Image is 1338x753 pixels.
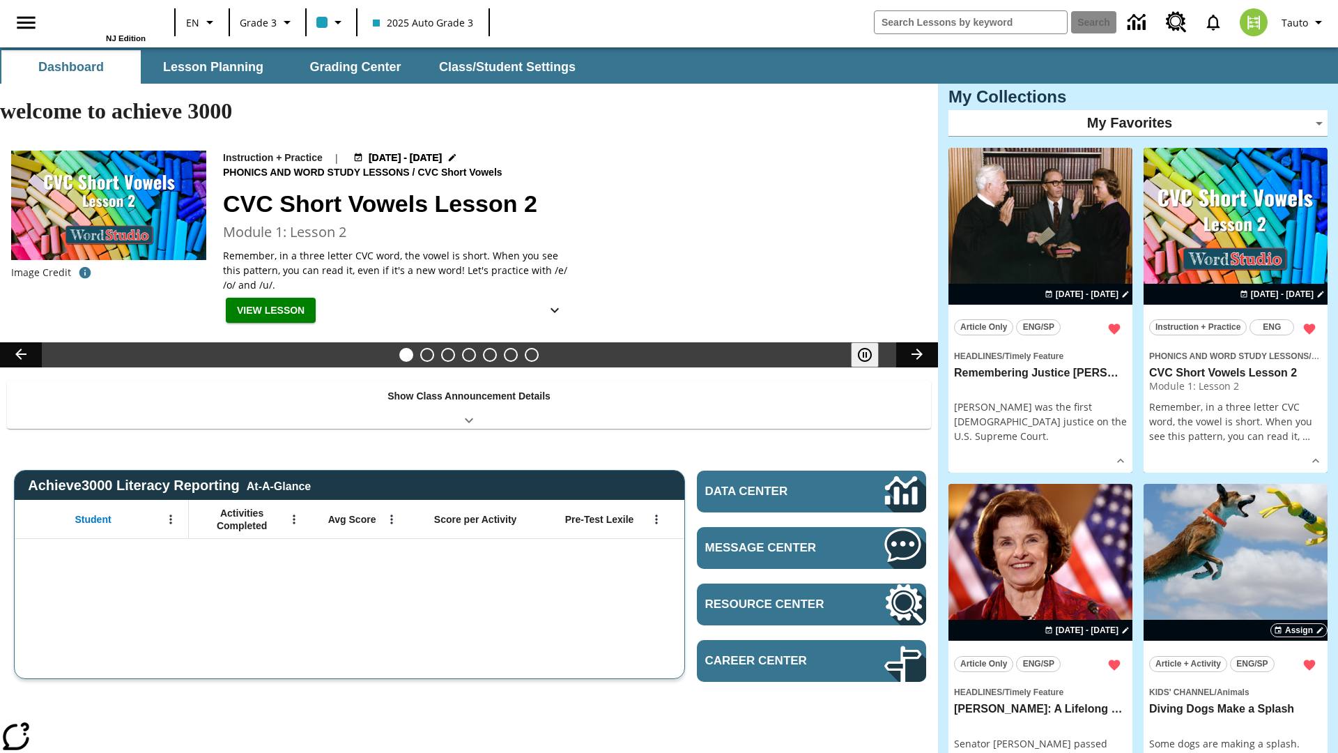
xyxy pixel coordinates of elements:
img: avatar image [1240,8,1268,36]
a: Home [55,6,146,34]
span: 2025 Auto Grade 3 [373,15,473,30]
button: Open side menu [6,2,47,43]
h3: Remembering Justice O'Connor [954,366,1127,381]
button: Article + Activity [1149,656,1227,672]
button: Slide 5 Cars of the Future? [483,348,497,362]
button: Open Menu [646,509,667,530]
span: Achieve3000 Literacy Reporting [28,478,311,494]
span: Animals [1217,687,1249,697]
p: Remember, in a three letter CVC word, the vowel is short. When you see this pattern, you can read... [223,248,571,292]
div: lesson details [948,148,1132,473]
span: … [1302,429,1310,443]
button: Open Menu [160,509,181,530]
span: | [334,151,339,165]
span: Topic: Phonics and Word Study Lessons/CVC Short Vowels [1149,348,1322,363]
span: Message Center [705,541,843,555]
button: ENG/SP [1230,656,1275,672]
span: Phonics and Word Study Lessons [1149,351,1309,361]
button: Aug 18 - Aug 18 Choose Dates [1042,288,1132,301]
button: Slide 1 CVC Short Vowels Lesson 2 [399,348,413,362]
button: Pause [851,342,879,367]
button: Article Only [954,656,1013,672]
button: Show Details [541,298,569,324]
span: Phonics and Word Study Lessons [223,165,413,181]
span: Assign [1285,624,1313,637]
h3: Module 1: Lesson 2 [223,222,921,243]
span: Article + Activity [1155,657,1221,671]
button: Article Only [954,319,1013,335]
span: Resource Center [705,598,843,611]
a: Career Center [697,640,926,682]
button: View Lesson [226,298,316,324]
button: Remove from Favorites [1297,653,1322,678]
button: Lesson carousel, Next [896,342,938,367]
span: ENG/SP [1023,657,1054,671]
button: Slide 2 Dianne Feinstein: A Lifelong Leader [420,348,434,362]
p: Remember, in a three letter CVC word, the vowel is short. When you see this pattern, you can read... [1149,400,1322,443]
span: Headlines [954,351,1002,361]
button: Dashboard [1,50,141,84]
a: Resource Center, Will open in new tab [1158,3,1195,41]
button: Image credit: TOXIC CAT/Shutterstock [71,260,99,285]
span: / [413,167,415,178]
button: Aug 18 - Aug 18 Choose Dates [351,151,461,165]
button: Lesson Planning [144,50,283,84]
div: My Favorites [948,110,1328,137]
span: Topic: Headlines/Timely Feature [954,348,1127,363]
span: ENG [1263,320,1281,335]
span: CVC Short Vowels [417,165,505,181]
span: NJ Edition [106,34,146,43]
span: ENG/SP [1236,657,1268,671]
button: Grade: Grade 3, Select a grade [234,10,301,35]
button: ENG [1249,319,1294,335]
p: Instruction + Practice [223,151,323,165]
a: Message Center [697,527,926,569]
button: Profile/Settings [1276,10,1332,35]
button: Show Details [1305,450,1326,471]
button: Grading Center [286,50,425,84]
div: Home [55,5,146,43]
span: EN [186,15,199,30]
span: [DATE] - [DATE] [369,151,442,165]
a: Notifications [1195,4,1231,40]
span: Avg Score [328,513,376,526]
h3: Dianne Feinstein: A Lifelong Leader [954,702,1127,717]
button: Class/Student Settings [428,50,587,84]
span: Timely Feature [1005,687,1063,697]
button: Remove from Favorites [1102,653,1127,678]
span: / [1309,349,1318,362]
a: Resource Center, Will open in new tab [697,584,926,625]
button: Instruction + Practice [1149,319,1247,335]
div: Pause [851,342,893,367]
span: Activities Completed [196,507,288,532]
input: search field [875,11,1067,33]
span: ENG/SP [1023,320,1054,335]
div: Show Class Announcement Details [7,381,931,429]
span: Topic: Headlines/Timely Feature [954,684,1127,699]
span: [DATE] - [DATE] [1251,288,1314,301]
button: Slide 6 Pre-release lesson [504,348,518,362]
span: Data Center [705,485,837,499]
span: [DATE] - [DATE] [1056,288,1118,301]
button: Slide 7 Career Lesson [525,348,539,362]
span: / [1215,687,1217,697]
h2: CVC Short Vowels Lesson 2 [223,186,921,222]
button: Remove from Favorites [1297,317,1322,342]
a: Data Center [1119,3,1158,42]
button: Remove from Favorites [1102,317,1127,342]
span: Grade 3 [240,15,277,30]
a: Data Center [697,471,926,512]
span: Topic: Kids' Channel/Animals [1149,684,1322,699]
span: / [1002,351,1004,361]
span: Kids' Channel [1149,687,1215,697]
span: Pre-Test Lexile [565,513,634,526]
p: Image Credit [11,266,71,280]
span: Tauto [1282,15,1308,30]
button: Assign Choose Dates [1270,623,1328,637]
h3: Diving Dogs Make a Splash [1149,702,1322,717]
h3: My Collections [948,87,1328,107]
span: Article Only [960,657,1007,671]
button: Slide 4 Taking Movies to the X-Dimension [462,348,476,362]
span: Career Center [705,654,843,668]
